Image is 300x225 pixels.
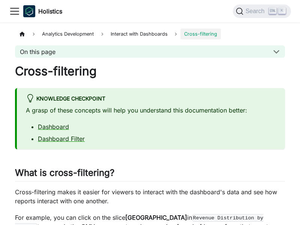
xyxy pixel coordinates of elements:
[38,135,85,142] a: Dashboard Filter
[125,214,187,221] strong: [GEOGRAPHIC_DATA]
[233,4,291,18] button: Search (Ctrl+K)
[38,7,62,16] b: Holistics
[26,94,276,104] div: Knowledge Checkpoint
[9,6,20,17] button: Toggle navigation bar
[243,8,269,15] span: Search
[38,28,97,39] span: Analytics Development
[15,167,285,181] h2: What is cross-filtering?
[38,123,69,130] a: Dashboard
[278,7,286,14] kbd: K
[107,28,171,39] span: Interact with Dashboards
[23,5,35,17] img: Holistics
[15,28,285,39] nav: Breadcrumbs
[180,28,221,39] span: Cross-filtering
[15,45,285,58] button: On this page
[15,64,285,79] h1: Cross-filtering
[23,5,62,17] a: HolisticsHolistics
[15,28,29,39] a: Home page
[26,106,276,115] p: A grasp of these concepts will help you understand this documentation better:
[15,187,285,205] p: Cross-filtering makes it easier for viewers to interact with the dashboard's data and see how rep...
